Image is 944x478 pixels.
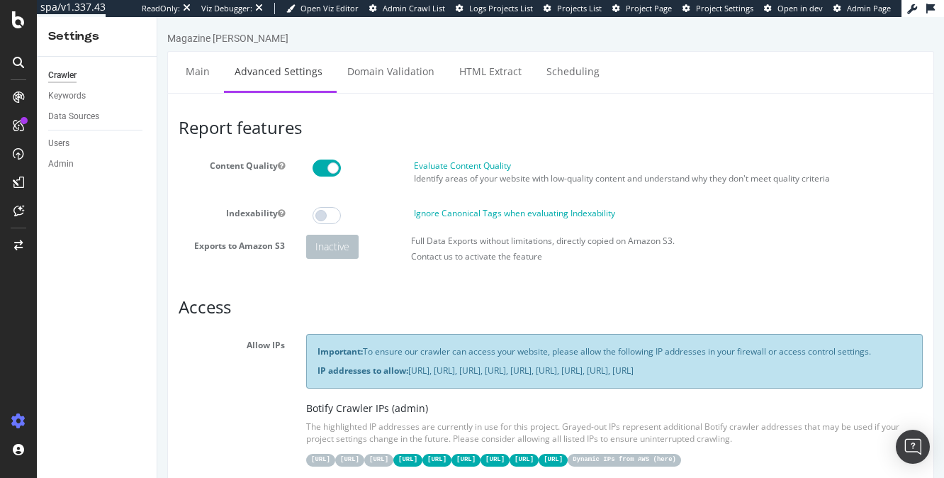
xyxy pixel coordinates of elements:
a: Project Page [612,3,672,14]
code: [URL] [323,437,352,449]
span: Admin Page [847,3,891,13]
code: [URL] [236,437,265,449]
p: To ensure our crawler can access your website, please allow the following IP addresses in your fi... [160,328,754,340]
a: Admin Page [833,3,891,14]
span: Open Viz Editor [300,3,359,13]
a: Logs Projects List [456,3,533,14]
h3: Access [21,281,765,299]
p: The highlighted IP addresses are currently in use for this project. Grayed-out IPs represent addi... [149,404,765,428]
div: Keywords [48,89,86,104]
strong: IP addresses to allow: [160,348,251,360]
code: [URL] [149,437,178,449]
div: Crawler [48,68,77,83]
div: Admin [48,157,74,172]
a: Keywords [48,89,147,104]
a: Domain Validation [179,35,288,74]
label: Content Quality [11,138,138,155]
span: Admin Crawl List [383,3,445,13]
code: [URL] [207,437,236,449]
div: Settings [48,28,145,45]
label: Ignore Canonical Tags when evaluating Indexability [257,190,458,202]
span: Projects List [557,3,602,13]
a: Data Sources [48,109,147,124]
a: Advanced Settings [67,35,176,74]
a: here [500,439,515,446]
span: Project Page [626,3,672,13]
div: Magazine [PERSON_NAME] [10,14,131,28]
h3: Report features [21,101,765,120]
p: Identify areas of your website with low-quality content and understand why they don't meet qualit... [257,155,765,167]
code: [URL] [294,437,323,449]
div: Viz Debugger: [201,3,252,14]
a: Main [18,35,63,74]
a: Projects List [544,3,602,14]
a: Admin Crawl List [369,3,445,14]
a: Scheduling [378,35,453,74]
a: Users [48,136,147,151]
span: Project Settings [696,3,753,13]
a: Open in dev [764,3,823,14]
a: Project Settings [682,3,753,14]
span: Logs Projects List [469,3,533,13]
a: HTML Extract [291,35,375,74]
p: [URL], [URL], [URL], [URL], [URL], [URL], [URL], [URL], [URL] [160,348,754,360]
button: Indexability [120,190,128,202]
label: Exports to Amazon S3 [11,218,138,235]
button: Content Quality [120,143,128,155]
p: Contact us to activate the feature [254,233,765,245]
strong: Important: [160,328,206,340]
h5: Botify Crawler IPs (admin) [149,386,765,396]
label: Evaluate Content Quality [257,143,354,155]
div: Data Sources [48,109,99,124]
a: Admin [48,157,147,172]
a: Crawler [48,68,147,83]
a: Open Viz Editor [286,3,359,14]
label: Allow IPs [11,317,138,334]
div: Users [48,136,69,151]
div: Open Intercom Messenger [896,430,930,464]
label: Indexability [11,185,138,202]
code: [URL] [265,437,294,449]
div: ReadOnly: [142,3,180,14]
code: [URL] [352,437,381,449]
code: Dynamic IPs from AWS ( ) [410,437,524,449]
span: Open in dev [777,3,823,13]
div: Inactive [149,218,201,242]
code: [URL] [381,437,410,449]
code: [URL] [178,437,207,449]
label: Full Data Exports without limitations, directly copied on Amazon S3. [254,218,517,230]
